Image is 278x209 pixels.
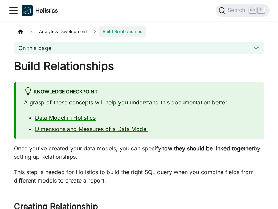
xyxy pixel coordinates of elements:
[8,5,19,16] button: Toggle navigation bar
[14,144,264,161] p: Once you've created your data models, you can specify by setting up Relationships.
[258,7,265,13] kbd: K
[35,26,90,37] span: Analytics Development
[24,87,256,96] div: Knowledge Checkpoint
[14,42,264,54] button: On this page
[226,7,250,14] span: Search
[24,98,256,107] p: A grasp of these concepts will help you understand this documentation better:
[14,168,264,185] p: This step is needed for Holistics to build the right SQL query when you combine fields from diffe...
[14,26,27,37] a: Home page
[22,5,58,16] a: HolisticsHolistics
[14,26,264,37] nav: Breadcrumbs
[99,26,146,37] span: Build Relationships
[35,114,96,121] a: Data Model in Holistics
[14,59,264,73] h1: Build Relationships
[22,5,33,16] img: Holistics
[35,125,148,132] a: Dimensions and Measures of a Data Model
[161,145,254,152] strong: how they should be linked together
[35,6,58,15] b: Holistics
[216,4,270,17] button: Search (Ctrl+K)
